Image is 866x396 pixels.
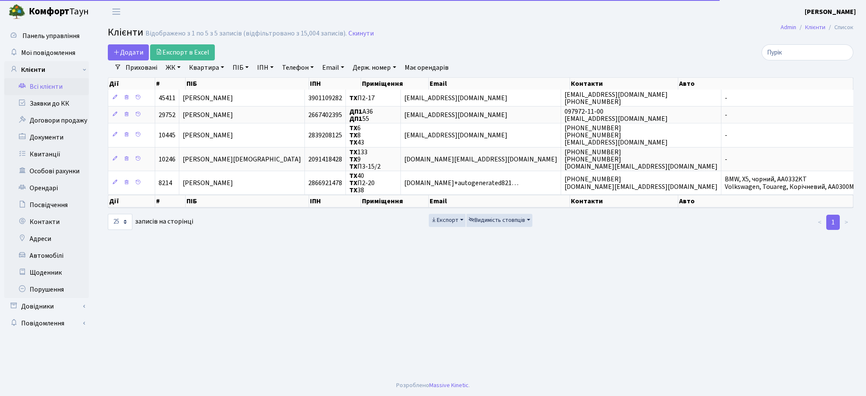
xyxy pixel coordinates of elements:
th: ІПН [309,78,361,90]
span: [EMAIL_ADDRESS][DOMAIN_NAME] [404,93,507,103]
span: 2866921478 [308,178,342,188]
a: [PERSON_NAME] [805,7,856,17]
a: Держ. номер [349,60,399,75]
span: [PERSON_NAME] [183,93,233,103]
span: [DOMAIN_NAME]+autogenerated821… [404,178,518,188]
th: Приміщення [361,195,429,208]
a: Автомобілі [4,247,89,264]
span: 40 П2-20 38 [349,171,375,195]
div: Розроблено . [396,381,470,390]
span: - [725,93,727,103]
img: logo.png [8,3,25,20]
span: [DOMAIN_NAME][EMAIL_ADDRESS][DOMAIN_NAME] [404,155,557,164]
span: - [725,155,727,164]
a: ЖК [162,60,184,75]
b: ТХ [349,138,357,147]
a: Всі клієнти [4,78,89,95]
span: [PERSON_NAME] [183,178,233,188]
b: ДП1 [349,107,362,116]
th: Авто [678,78,853,90]
a: Клієнти [805,23,825,32]
span: [EMAIL_ADDRESS][DOMAIN_NAME] [PHONE_NUMBER] [565,90,668,107]
b: ТХ [349,171,357,180]
th: ПІБ [186,78,309,90]
span: 6 8 43 [349,123,364,147]
th: ІПН [309,195,361,208]
a: Massive Kinetic [429,381,469,390]
a: Квитанції [4,146,89,163]
span: 29752 [159,110,175,120]
button: Експорт [429,214,466,227]
span: [PERSON_NAME][DEMOGRAPHIC_DATA] [183,155,301,164]
span: Додати [113,48,143,57]
span: 2091418428 [308,155,342,164]
span: А36 55 [349,107,373,123]
th: Контакти [570,78,678,90]
span: - [725,110,727,120]
b: ТХ [349,123,357,133]
a: Повідомлення [4,315,89,332]
span: [PHONE_NUMBER] [PHONE_NUMBER] [DOMAIN_NAME][EMAIL_ADDRESS][DOMAIN_NAME] [565,147,718,171]
button: Переключити навігацію [106,5,127,19]
th: Приміщення [361,78,429,90]
b: Комфорт [29,5,69,18]
a: Приховані [122,60,161,75]
a: Мої повідомлення [4,44,89,61]
th: Авто [678,195,853,208]
span: Клієнти [108,25,143,40]
b: ТХ [349,186,357,195]
th: ПІБ [186,195,309,208]
span: 10246 [159,155,175,164]
span: 8214 [159,178,172,188]
th: # [155,195,186,208]
span: - [725,131,727,140]
nav: breadcrumb [768,19,866,36]
a: Скинути [348,30,374,38]
th: Email [429,195,570,208]
a: Має орендарів [401,60,452,75]
button: Видимість стовпців [466,214,532,227]
b: ТХ [349,131,357,140]
span: 2667402395 [308,110,342,120]
a: Панель управління [4,27,89,44]
a: Телефон [279,60,317,75]
a: Орендарі [4,180,89,197]
span: Мої повідомлення [21,48,75,57]
a: ПІБ [229,60,252,75]
span: 097972-11-00 [EMAIL_ADDRESS][DOMAIN_NAME] [565,107,668,123]
a: Клієнти [4,61,89,78]
span: Таун [29,5,89,19]
b: ДП1 [349,114,362,123]
th: Контакти [570,195,678,208]
a: Контакти [4,213,89,230]
span: [EMAIL_ADDRESS][DOMAIN_NAME] [404,110,507,120]
span: 2839208125 [308,131,342,140]
input: Пошук... [762,44,853,60]
span: [PHONE_NUMBER] [DOMAIN_NAME][EMAIL_ADDRESS][DOMAIN_NAME] [565,175,718,191]
span: П2-17 [349,93,375,103]
span: 3901109282 [308,93,342,103]
a: Договори продажу [4,112,89,129]
a: Email [319,60,348,75]
a: Документи [4,129,89,146]
span: [PHONE_NUMBER] [PHONE_NUMBER] [EMAIL_ADDRESS][DOMAIN_NAME] [565,123,668,147]
th: # [155,78,186,90]
span: BMW, X5, чорний, AA0332KT Volkswagen, Touareg, Корічневий, AA0300ММ [725,175,859,191]
span: Панель управління [22,31,79,41]
a: Щоденник [4,264,89,281]
a: Admin [781,23,796,32]
a: Довідники [4,298,89,315]
li: Список [825,23,853,32]
a: Квартира [186,60,227,75]
span: [EMAIL_ADDRESS][DOMAIN_NAME] [404,131,507,140]
span: 10445 [159,131,175,140]
b: [PERSON_NAME] [805,7,856,16]
b: ТХ [349,155,357,164]
a: Адреси [4,230,89,247]
b: ТХ [349,162,357,171]
th: Дії [108,195,155,208]
a: Посвідчення [4,197,89,213]
b: ТХ [349,147,357,157]
a: Експорт в Excel [150,44,215,60]
label: записів на сторінці [108,214,193,230]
